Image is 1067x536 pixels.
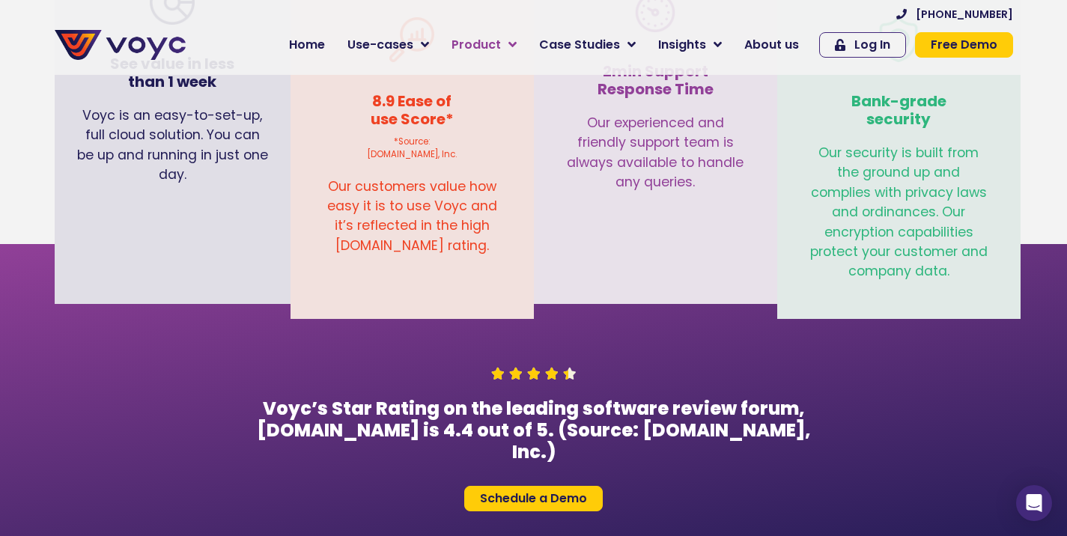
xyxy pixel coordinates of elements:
div: *Source: [DOMAIN_NAME], Inc. [305,135,519,169]
span: [PHONE_NUMBER] [916,9,1013,19]
a: Home [278,30,336,60]
a: Privacy Policy [308,311,379,326]
h3: 8.9 Ease of use Score* [320,92,504,128]
a: Schedule a Demo [464,486,603,511]
div: Our customers value how easy it is to use Voyc and it’s reflected in the high [DOMAIN_NAME] rating. [305,169,519,271]
span: About us [744,36,799,54]
span: Insights [658,36,706,54]
span: Product [452,36,501,54]
h3: Voyc’s Star Rating on the leading software review forum, [DOMAIN_NAME] is 4.4 out of 5. (Source: ... [252,398,815,463]
span: Job title [198,121,249,138]
a: Insights [647,30,733,60]
span: Schedule a Demo [480,493,587,505]
span: Free Demo [931,39,997,51]
span: Use-cases [347,36,413,54]
h3: 2min Support Response Time [564,62,747,98]
div: Voyc is an easy-to-set-up, full cloud solution. You can be up and running in just one day. [62,98,283,207]
div: Our security is built from the ground up and complies with privacy laws and ordinances. Our encry... [792,135,1006,304]
img: voyc-full-logo [55,30,186,60]
i:  [509,364,523,383]
i:  [491,364,505,383]
a: [PHONE_NUMBER] [896,9,1013,19]
a: Free Demo [915,32,1013,58]
span: Phone [198,60,236,77]
i:  [545,364,559,383]
span: Case Studies [539,36,620,54]
a: About us [733,30,810,60]
div: Our experienced and friendly support team is always available to handle any queries. [549,106,762,215]
h3: Bank-grade security [807,92,991,128]
h3: See value in less than 1 week [77,55,268,91]
div: Open Intercom Messenger [1016,485,1052,521]
i:  [563,364,577,383]
div: 4.4/5 [491,364,577,383]
a: Use-cases [336,30,440,60]
span: Log In [854,39,890,51]
a: Case Studies [528,30,647,60]
a: Log In [819,32,906,58]
i:  [527,364,541,383]
a: Product [440,30,528,60]
span: Home [289,36,325,54]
